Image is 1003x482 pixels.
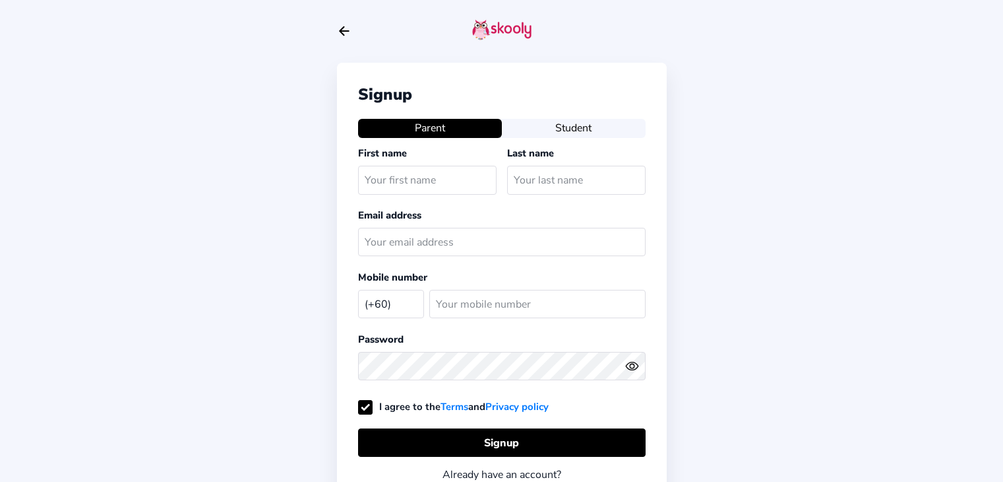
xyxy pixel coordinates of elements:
[358,429,646,457] button: Signup
[507,147,554,160] label: Last name
[358,400,549,413] label: I agree to the and
[625,359,645,373] button: eye outlineeye off outline
[485,400,549,413] a: Privacy policy
[358,467,646,482] div: Already have an account?
[358,119,502,137] button: Parent
[429,290,646,318] input: Your mobile number
[358,166,497,194] input: Your first name
[337,24,351,38] button: arrow back outline
[358,271,427,284] label: Mobile number
[625,359,639,373] ion-icon: eye outline
[358,147,407,160] label: First name
[358,228,646,256] input: Your email address
[507,166,646,194] input: Your last name
[472,19,532,40] img: skooly-logo.png
[358,84,646,105] div: Signup
[358,209,421,222] label: Email address
[441,400,468,413] a: Terms
[502,119,646,137] button: Student
[358,333,404,346] label: Password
